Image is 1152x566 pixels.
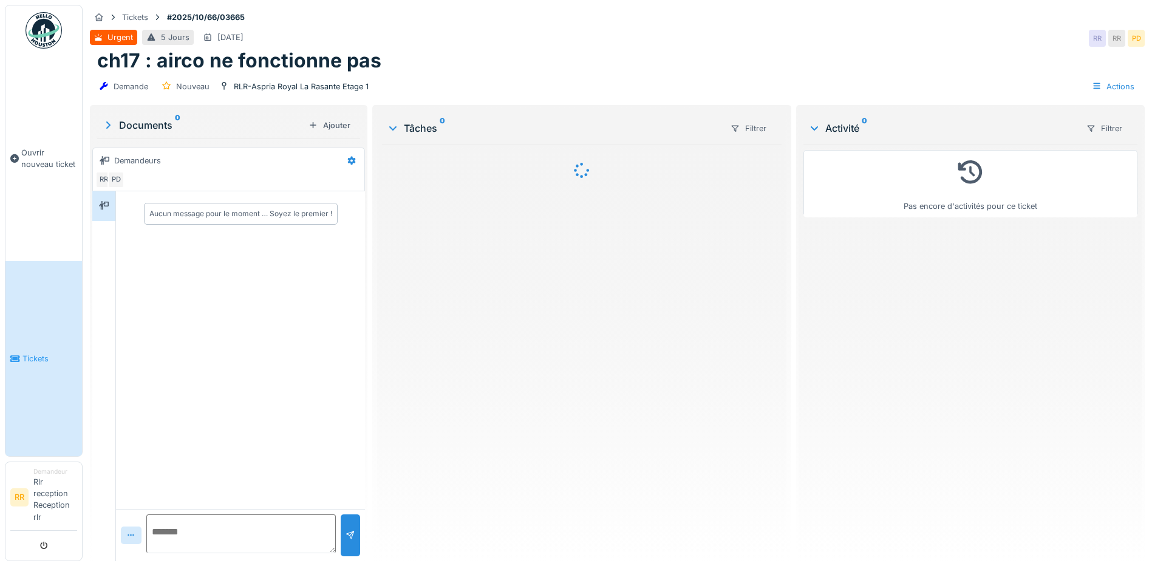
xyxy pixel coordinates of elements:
[1086,78,1140,95] div: Actions
[862,121,867,135] sup: 0
[387,121,720,135] div: Tâches
[33,467,77,528] li: Rlr reception Reception rlr
[808,121,1076,135] div: Activité
[162,12,250,23] strong: #2025/10/66/03665
[10,488,29,506] li: RR
[10,467,77,531] a: RR DemandeurRlr reception Reception rlr
[5,55,82,261] a: Ouvrir nouveau ticket
[811,155,1130,212] div: Pas encore d'activités pour ce ticket
[1089,30,1106,47] div: RR
[234,81,369,92] div: RLR-Aspria Royal La Rasante Etage 1
[176,81,210,92] div: Nouveau
[22,353,77,364] span: Tickets
[304,117,355,134] div: Ajouter
[107,32,133,43] div: Urgent
[33,467,77,476] div: Demandeur
[95,171,112,188] div: RR
[725,120,772,137] div: Filtrer
[1108,30,1125,47] div: RR
[114,81,148,92] div: Demande
[102,118,304,132] div: Documents
[122,12,148,23] div: Tickets
[114,155,161,166] div: Demandeurs
[161,32,189,43] div: 5 Jours
[107,171,124,188] div: PD
[97,49,381,72] h1: ch17 : airco ne fonctionne pas
[21,147,77,170] span: Ouvrir nouveau ticket
[5,261,82,455] a: Tickets
[175,118,180,132] sup: 0
[149,208,332,219] div: Aucun message pour le moment … Soyez le premier !
[440,121,445,135] sup: 0
[1128,30,1145,47] div: PD
[26,12,62,49] img: Badge_color-CXgf-gQk.svg
[1081,120,1128,137] div: Filtrer
[217,32,244,43] div: [DATE]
